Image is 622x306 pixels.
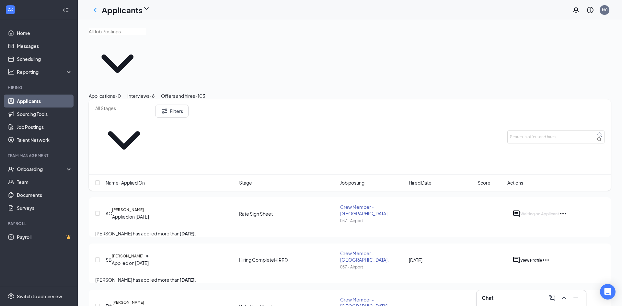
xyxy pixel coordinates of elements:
div: Payroll [8,221,71,226]
span: Waiting on Applicant [520,211,559,216]
h1: Applicants [102,5,143,16]
svg: Analysis [8,69,14,75]
svg: Filter [161,107,168,115]
div: Onboarding [17,166,67,172]
a: Applicants [17,95,72,108]
button: Filter Filters [155,105,189,118]
svg: ComposeMessage [548,294,556,302]
div: Applied on [DATE] [112,259,149,266]
svg: WorkstreamLogo [7,6,14,13]
div: Open Intercom Messenger [600,284,616,300]
h5: [PERSON_NAME] [112,207,144,213]
div: Crew Member - [GEOGRAPHIC_DATA]. [340,250,405,263]
svg: ChevronDown [143,5,150,12]
svg: ChevronUp [560,294,568,302]
svg: ChevronDown [89,35,146,92]
button: Waiting on Applicant [520,210,559,218]
a: Job Postings [17,120,72,133]
svg: QuestionInfo [586,6,594,14]
div: SB [106,256,112,263]
svg: Ellipses [542,256,550,264]
div: HIRED [274,256,288,264]
div: M0 [602,7,607,13]
input: Search in offers and hires [507,130,605,143]
p: [PERSON_NAME] has applied more than . [95,276,605,283]
span: Name · Applied On [106,179,145,186]
svg: Minimize [572,294,580,302]
h3: Chat [482,294,493,301]
span: Job posting [340,179,364,186]
span: View Profile [520,258,542,263]
svg: ChevronDown [95,112,153,169]
div: Crew Member - [GEOGRAPHIC_DATA]. [340,204,405,217]
div: Rate Sign Sheet [239,210,273,217]
svg: Document [146,255,149,257]
div: Applications · 0 [89,92,121,99]
button: View Profile [520,256,542,264]
svg: Notifications [572,6,580,14]
a: Sourcing Tools [17,108,72,120]
span: Stage [239,179,252,186]
svg: Ellipses [559,210,567,218]
div: Offers and hires · 103 [161,92,205,99]
b: [DATE] [179,231,195,236]
svg: MagnifyingGlass [597,132,602,137]
button: Minimize [570,293,581,303]
button: ComposeMessage [547,293,558,303]
svg: ActiveChat [513,210,520,218]
a: Scheduling [17,52,72,65]
div: Applied on [DATE] [112,213,149,220]
button: ChevronUp [559,293,569,303]
span: Score [478,179,490,186]
h5: [PERSON_NAME] [112,253,144,259]
svg: UserCheck [8,166,14,172]
b: [DATE] [179,277,195,283]
svg: ActiveChat [513,256,520,264]
span: Actions [507,179,523,186]
p: [PERSON_NAME] has applied more than . [95,230,605,237]
h5: [PERSON_NAME] [112,300,144,305]
div: Interviews · 6 [127,92,155,99]
input: All Job Postings [89,28,146,35]
div: Reporting [17,69,73,75]
div: AC [106,210,112,217]
div: 037 - Airport [340,264,405,270]
div: 037 - Airport [340,218,405,223]
span: [DATE] [409,257,422,263]
svg: Settings [8,293,14,300]
a: PayrollCrown [17,231,72,244]
a: Messages [17,40,72,52]
a: Team [17,176,72,188]
div: Team Management [8,153,71,158]
svg: ChevronLeft [91,6,99,14]
div: Hiring [8,85,71,90]
a: Surveys [17,201,72,214]
div: Hiring Complete [239,256,274,264]
div: Switch to admin view [17,293,62,300]
span: Hired Date [409,179,432,186]
a: Home [17,27,72,40]
svg: Collapse [63,7,69,13]
input: All Stages [95,105,153,112]
a: Talent Network [17,133,72,146]
a: Documents [17,188,72,201]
